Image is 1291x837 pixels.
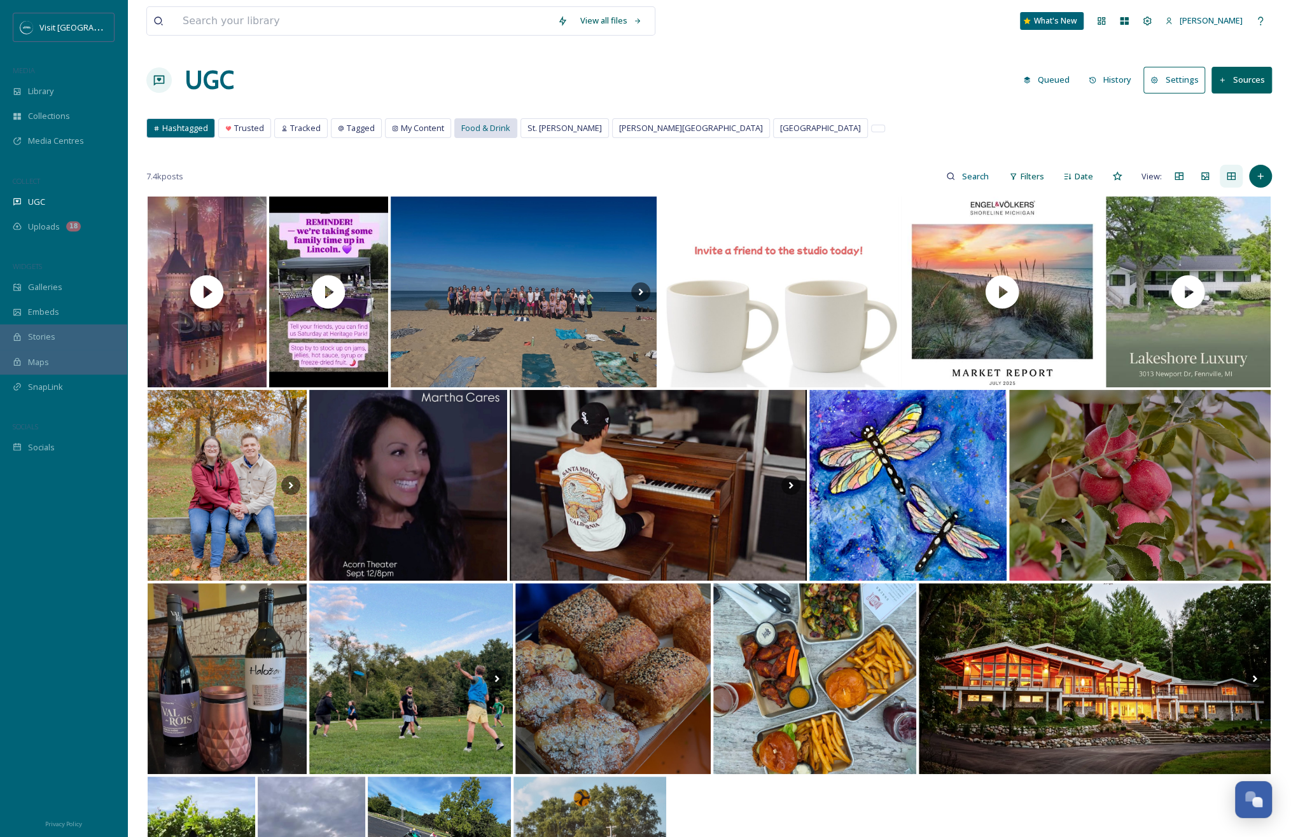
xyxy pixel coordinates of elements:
[45,815,82,831] a: Privacy Policy
[461,122,510,134] span: Food & Drink
[185,61,234,99] a: UGC
[148,390,307,581] img: Alexis & Nathan 💍 The road here hasn’t been easy. There were delays, obstacles, and moments where...
[39,21,181,33] span: Visit [GEOGRAPHIC_DATA][US_STATE]
[234,122,264,134] span: Trusted
[347,122,375,134] span: Tagged
[515,583,711,774] img: 🥐✨ NEW PARTNERSHIP ALERT! ✨🥐 westtownbakery is delivering incredible baked goods right here at Ne...
[28,281,62,293] span: Galleries
[28,306,59,318] span: Embeds
[809,390,1007,581] img: ✨🎨 Only 4 spots left! 🎨✨ Join us at JLN Studio on Thursday, September 4th from 6–8:30 PM for our ...
[28,381,63,393] span: SnapLink
[391,197,657,387] img: Great group on this beautiful day☀️ May all beings be happy. May all beings be healthy. May all b...
[1159,8,1249,33] a: [PERSON_NAME]
[309,583,512,774] img: last week’s community night was a blast! thanks to all who came out for our kickoff event! the ne...
[1235,781,1272,818] button: Open Chat
[901,197,1103,387] img: thumbnail
[1009,390,1270,581] img: Kicking off our Fall Apple Season this Saturday August 30th! We are now open daily, 10am-6pm (inc...
[1082,67,1144,92] a: History
[713,583,916,774] img: This is my vibe! Michigan beer, dog friendly and great food. northpierbrew has one of the best ch...
[13,176,40,186] span: COLLECT
[1075,170,1093,183] span: Date
[1141,170,1162,183] span: View:
[619,122,763,134] span: [PERSON_NAME][GEOGRAPHIC_DATA]
[28,441,55,453] span: Socials
[146,170,183,183] span: 7.4k posts
[1017,67,1082,92] a: Queued
[510,390,807,581] img: #saintjosephmichigan
[1017,67,1076,92] button: Queued
[1020,12,1084,30] a: What's New
[148,197,267,387] img: thumbnail
[269,197,388,387] img: thumbnail
[1143,67,1205,93] button: Settings
[309,390,506,581] img: Kicking off JAZZ FEST 2025 theacorntheater schoolofamericanmusic Friday, Sept 12 at 8/pm #marthac...
[20,21,33,34] img: SM%20Social%20Profile.png
[1106,197,1270,387] img: thumbnail
[28,196,45,208] span: UGC
[1180,15,1243,26] span: [PERSON_NAME]
[28,221,60,233] span: Uploads
[45,820,82,828] span: Privacy Policy
[28,331,55,343] span: Stories
[13,66,35,75] span: MEDIA
[176,7,551,35] input: Search your library
[28,356,49,368] span: Maps
[1021,170,1044,183] span: Filters
[13,261,42,271] span: WIDGETS
[955,163,996,189] input: Search
[28,110,70,122] span: Collections
[659,197,898,387] img: It's the perfect day to catch up ❤️🖌️☕ #southwestmichigan #downtownnilesmi #uncoverniles #beecraf...
[66,221,81,232] div: 18
[162,122,208,134] span: Hashtagged
[780,122,861,134] span: [GEOGRAPHIC_DATA]
[13,422,38,431] span: SOCIALS
[1143,67,1211,93] a: Settings
[401,122,444,134] span: My Content
[574,8,648,33] a: View all files
[290,122,321,134] span: Tracked
[1211,67,1272,93] button: Sources
[1082,67,1138,92] button: History
[527,122,602,134] span: St. [PERSON_NAME]
[919,583,1271,774] img: A throwback to our award-winning Mid-Century Modern project in Wildwood Lake, Bridgman, Michigan....
[148,583,307,774] img: Sample Bar Selections for the holiday weekend: stop in to Whittaker Wine Merchants to try these f...
[28,135,84,147] span: Media Centres
[28,85,53,97] span: Library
